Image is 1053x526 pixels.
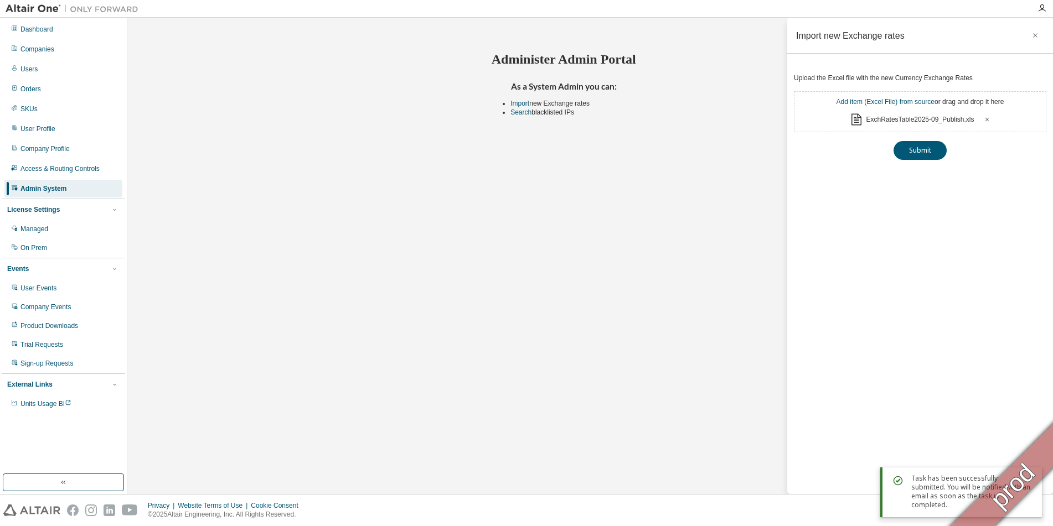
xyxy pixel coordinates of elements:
div: Cookie Consent [251,501,304,510]
div: Website Terms of Use [178,501,251,510]
img: youtube.svg [122,504,138,516]
div: License Settings [7,205,60,214]
div: User Profile [20,124,55,133]
div: Events [7,264,29,273]
span: Units Usage BI [20,400,71,408]
button: Submit [894,141,947,160]
h1: Administer Admin Portal [453,51,674,68]
div: External Links [7,380,53,389]
li: blacklisted IPs [510,108,674,117]
div: SKUs [20,105,38,113]
div: Product Downloads [20,321,78,330]
img: facebook.svg [67,504,79,516]
div: Company Profile [20,144,70,153]
p: © 2025 Altair Engineering, Inc. All Rights Reserved. [148,510,305,519]
img: altair_logo.svg [3,504,60,516]
img: instagram.svg [85,504,97,516]
a: Add item ( Excel File ) from source [837,98,935,106]
div: Access & Routing Controls [20,164,100,173]
div: Sign-up Requests [20,359,73,368]
div: Admin System [20,184,66,193]
div: Trial Requests [20,340,63,349]
div: Managed [20,225,48,233]
div: Companies [20,45,54,54]
div: Users [20,65,38,74]
h3: As a System Admin you can: [453,81,674,92]
div: User Events [20,284,56,293]
div: On Prem [20,243,47,252]
a: Import [510,100,529,107]
img: Altair One [6,3,144,14]
img: linkedin.svg [104,504,115,516]
a: Search [510,108,531,116]
div: Company Events [20,303,71,311]
li: new Exchange rates [510,99,674,108]
div: Dashboard [20,25,53,34]
div: Import new Exchange rates [796,31,905,40]
div: Privacy [148,501,178,510]
span: ExchRatesTable2025-09_Publish.xls [866,115,974,124]
div: Task has been successfully submitted. You will be notified with an email as soon as the task is c... [911,474,1033,509]
div: or drag and drop it here [837,97,1004,106]
div: Upload the Excel file with the new Currency Exchange Rates [794,74,1046,82]
div: Orders [20,85,41,93]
